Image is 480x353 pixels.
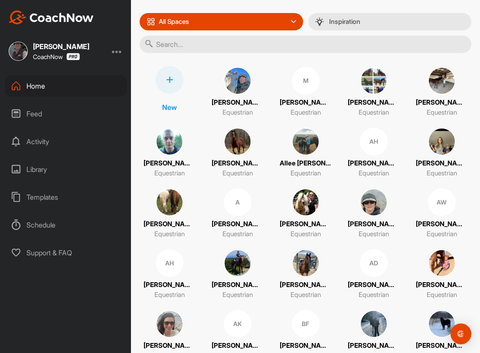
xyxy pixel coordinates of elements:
[292,249,320,277] img: square_59e429474bcb2eec9082bcf249a4a2d9.jpg
[427,168,457,178] p: Equestrian
[292,188,320,216] img: square_49d37911e4e8634af692ca3399127fa0.jpg
[140,36,471,53] input: Search...
[416,158,468,168] p: [PERSON_NAME]
[344,66,403,118] a: [PERSON_NAME]Equestrian
[159,18,189,25] p: All Spaces
[9,42,28,61] img: square_f8f397c70efcd0ae6f92c40788c6018a.jpg
[292,128,320,155] img: square_b31415610a89af219781301478eabbc0.jpg
[156,128,183,155] img: square_9d59e26dac4dffaad8a3f81ae5268752.jpg
[222,229,253,239] p: Equestrian
[348,219,400,229] p: [PERSON_NAME]
[291,168,321,178] p: Equestrian
[147,17,155,26] img: icon
[416,341,468,351] p: [PERSON_NAME]
[280,341,332,351] p: [PERSON_NAME]
[5,131,127,152] div: Activity
[140,127,199,179] a: [PERSON_NAME]Equestrian
[412,188,471,240] a: AW[PERSON_NAME]Equestrian
[280,98,332,108] p: [PERSON_NAME]
[348,158,400,168] p: [PERSON_NAME]
[451,323,471,344] div: Open Intercom Messenger
[208,127,267,179] a: [PERSON_NAME]Equestrian
[140,188,199,240] a: [PERSON_NAME]Equestrian
[348,280,400,290] p: [PERSON_NAME]
[427,229,457,239] p: Equestrian
[427,108,457,118] p: Equestrian
[428,128,456,155] img: square_16fdf1e86c07f7911593a55b205711d4.jpg
[276,248,335,300] a: [PERSON_NAME]Equestrian
[344,188,403,240] a: [PERSON_NAME]Equestrian
[144,219,196,229] p: [PERSON_NAME]
[5,214,127,236] div: Schedule
[360,67,388,95] img: square_54eb60dd2e66ea7586b940376f61d49f.jpg
[427,290,457,300] p: Equestrian
[156,249,183,277] div: AH
[416,280,468,290] p: [PERSON_NAME]
[292,67,320,95] div: M
[212,280,264,290] p: [PERSON_NAME]
[276,188,335,240] a: [PERSON_NAME]Equestrian
[208,66,267,118] a: [PERSON_NAME]Equestrian
[222,290,253,300] p: Equestrian
[359,290,389,300] p: Equestrian
[359,229,389,239] p: Equestrian
[359,108,389,118] p: Equestrian
[412,127,471,179] a: [PERSON_NAME]Equestrian
[9,10,94,24] img: CoachNow
[292,310,320,338] div: BF
[291,229,321,239] p: Equestrian
[280,219,332,229] p: [PERSON_NAME]
[344,127,403,179] a: AH[PERSON_NAME]Equestrian
[416,219,468,229] p: [PERSON_NAME]
[5,75,127,97] div: Home
[224,67,251,95] img: square_aba20968f851be6bc3da60d7cc9369e9.jpg
[5,103,127,125] div: Feed
[144,341,196,351] p: [PERSON_NAME]
[212,219,264,229] p: [PERSON_NAME] & [PERSON_NAME]
[224,188,251,216] div: A
[360,128,388,155] div: AH
[280,280,332,290] p: [PERSON_NAME]
[348,341,400,351] p: [PERSON_NAME]
[428,310,456,338] img: square_5ae91f0cdfaae36fa4be4d38b549b407.jpg
[276,66,335,118] a: M[PERSON_NAME]Equestrian
[360,188,388,216] img: square_c2da534ff661f0fe7b47c9468dc2fc2b.jpg
[212,341,264,351] p: [PERSON_NAME]
[360,310,388,338] img: square_8089db2af95ece757ce99cfca0d2d3fa.jpg
[428,249,456,277] img: square_12e794e3c0b46f8104052ebc1f0602bf.jpg
[208,188,267,240] a: A[PERSON_NAME] & [PERSON_NAME]Equestrian
[156,188,183,216] img: square_825b07fb0531ddae9e92f6908eeb32ca.jpg
[344,248,403,300] a: AD[PERSON_NAME]Equestrian
[212,98,264,108] p: [PERSON_NAME]
[154,290,185,300] p: Equestrian
[224,310,251,338] div: AK
[222,168,253,178] p: Equestrian
[280,158,332,168] p: Allee [PERSON_NAME]
[154,229,185,239] p: Equestrian
[222,108,253,118] p: Equestrian
[276,127,335,179] a: Allee [PERSON_NAME]Equestrian
[428,188,456,216] div: AW
[144,280,196,290] p: [PERSON_NAME]
[144,158,196,168] p: [PERSON_NAME]
[156,310,183,338] img: square_22e337fc7e4caf877287adaf4299a5be.jpg
[412,66,471,118] a: [PERSON_NAME]Equestrian
[66,53,80,60] img: CoachNow Pro
[208,248,267,300] a: [PERSON_NAME]Equestrian
[416,98,468,108] p: [PERSON_NAME]
[212,158,264,168] p: [PERSON_NAME]
[140,248,199,300] a: AH[PERSON_NAME]Equestrian
[162,102,177,112] p: New
[412,248,471,300] a: [PERSON_NAME]Equestrian
[224,249,251,277] img: square_63d6f3eae22a1ffc10c21880d00b3fbd.jpg
[291,290,321,300] p: Equestrian
[360,249,388,277] div: AD
[5,158,127,180] div: Library
[348,98,400,108] p: [PERSON_NAME]
[5,186,127,208] div: Templates
[359,168,389,178] p: Equestrian
[224,128,251,155] img: square_c1d66ed90a95ee2b3b566669b0459d1a.jpg
[33,53,80,60] div: CoachNow
[329,18,360,25] p: Inspiration
[428,67,456,95] img: square_0ea9e3ae027e61c50f2aee609a41776e.jpg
